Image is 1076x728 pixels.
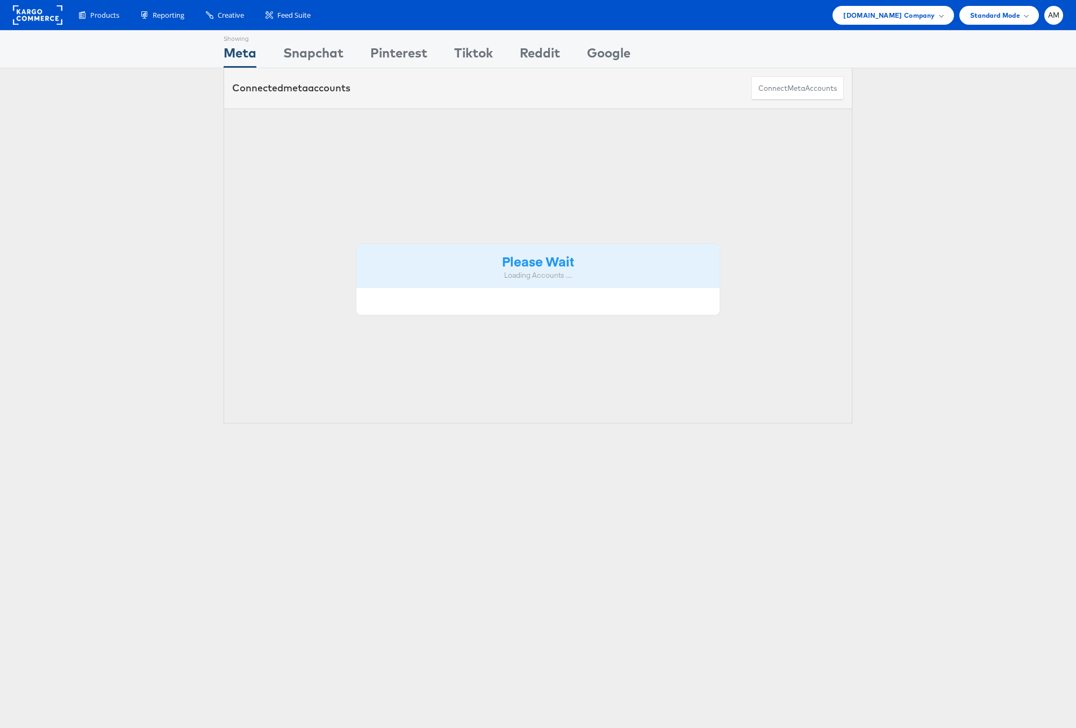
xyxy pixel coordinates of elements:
[218,10,244,20] span: Creative
[153,10,184,20] span: Reporting
[1048,12,1060,19] span: AM
[232,81,350,95] div: Connected accounts
[283,44,343,68] div: Snapchat
[224,44,256,68] div: Meta
[277,10,311,20] span: Feed Suite
[970,10,1020,21] span: Standard Mode
[370,44,427,68] div: Pinterest
[90,10,119,20] span: Products
[364,270,712,280] div: Loading Accounts ....
[520,44,560,68] div: Reddit
[502,252,574,270] strong: Please Wait
[843,10,935,21] span: [DOMAIN_NAME] Company
[787,83,805,93] span: meta
[283,82,308,94] span: meta
[224,31,256,44] div: Showing
[751,76,844,100] button: ConnectmetaAccounts
[587,44,630,68] div: Google
[454,44,493,68] div: Tiktok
